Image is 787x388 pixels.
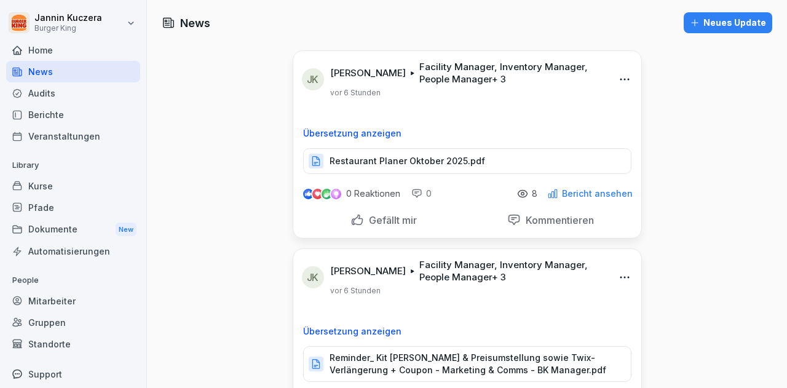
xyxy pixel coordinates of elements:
[6,156,140,175] p: Library
[6,82,140,104] a: Audits
[330,155,485,167] p: Restaurant Planer Oktober 2025.pdf
[330,286,381,296] p: vor 6 Stunden
[34,13,102,23] p: Jannin Kuczera
[532,189,537,199] p: 8
[303,189,313,199] img: like
[690,16,766,30] div: Neues Update
[6,61,140,82] a: News
[411,188,432,200] div: 0
[6,218,140,241] a: DokumenteNew
[303,362,631,374] a: Reminder_ Kit [PERSON_NAME] & Preisumstellung sowie Twix-Verlängerung + Coupon - Marketing & Comm...
[419,259,604,283] p: Facility Manager, Inventory Manager, People Manager + 3
[331,188,341,199] img: inspiring
[364,214,417,226] p: Gefällt mir
[303,327,631,336] p: Übersetzung anzeigen
[6,363,140,385] div: Support
[330,88,381,98] p: vor 6 Stunden
[6,39,140,61] a: Home
[302,68,324,90] div: JK
[6,333,140,355] a: Standorte
[34,24,102,33] p: Burger King
[6,290,140,312] a: Mitarbeiter
[330,67,406,79] p: [PERSON_NAME]
[6,175,140,197] a: Kurse
[313,189,322,199] img: love
[322,189,332,199] img: celebrate
[303,159,631,171] a: Restaurant Planer Oktober 2025.pdf
[6,197,140,218] a: Pfade
[6,104,140,125] a: Berichte
[303,129,631,138] p: Übersetzung anzeigen
[302,266,324,288] div: JK
[6,125,140,147] a: Veranstaltungen
[330,265,406,277] p: [PERSON_NAME]
[6,312,140,333] a: Gruppen
[330,352,619,376] p: Reminder_ Kit [PERSON_NAME] & Preisumstellung sowie Twix-Verlängerung + Coupon - Marketing & Comm...
[6,240,140,262] a: Automatisierungen
[684,12,772,33] button: Neues Update
[6,271,140,290] p: People
[6,218,140,241] div: Dokumente
[562,189,633,199] p: Bericht ansehen
[346,189,400,199] p: 0 Reaktionen
[180,15,210,31] h1: News
[116,223,136,237] div: New
[419,61,604,85] p: Facility Manager, Inventory Manager, People Manager + 3
[521,214,594,226] p: Kommentieren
